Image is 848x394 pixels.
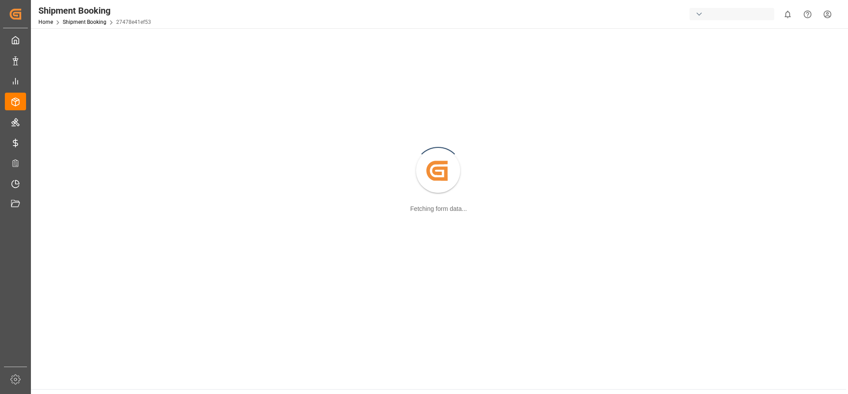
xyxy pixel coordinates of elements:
[38,19,53,25] a: Home
[798,4,818,24] button: Help Center
[778,4,798,24] button: show 0 new notifications
[38,4,151,17] div: Shipment Booking
[63,19,106,25] a: Shipment Booking
[410,204,467,214] div: Fetching form data...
